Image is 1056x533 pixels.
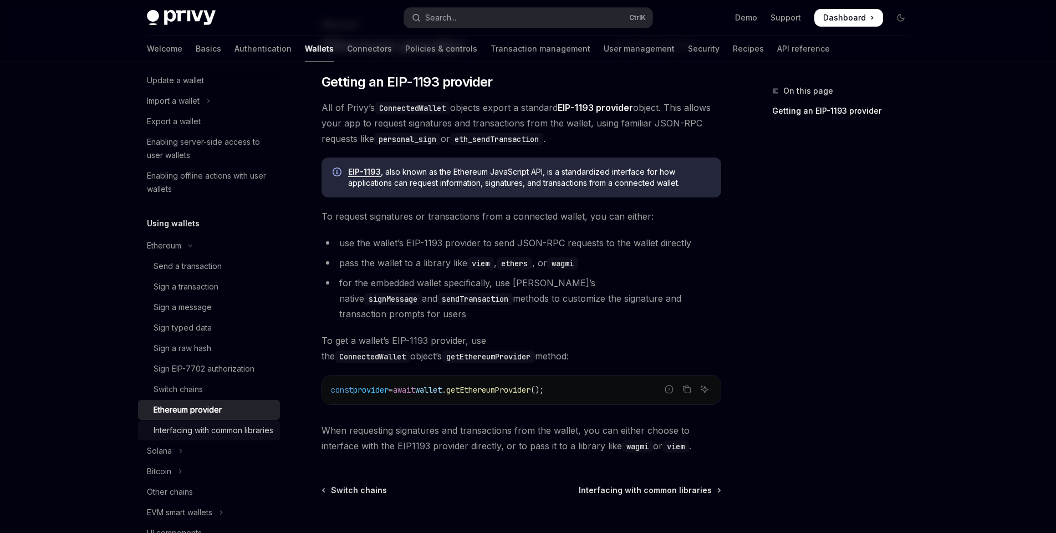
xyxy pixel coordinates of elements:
[404,8,652,28] button: Open search
[138,297,280,317] a: Sign a message
[814,9,883,27] a: Dashboard
[196,35,221,62] a: Basics
[405,35,477,62] a: Policies & controls
[450,133,543,145] code: eth_sendTransaction
[491,35,590,62] a: Transaction management
[348,167,381,177] a: EIP-1193
[823,12,866,23] span: Dashboard
[375,102,450,114] code: ConnectedWallet
[305,35,334,62] a: Wallets
[147,444,172,458] div: Solana
[604,35,675,62] a: User management
[154,342,211,355] div: Sign a raw hash
[138,111,280,131] a: Export a wallet
[364,293,422,305] code: signMessage
[425,11,456,24] div: Search...
[322,73,493,91] span: Getting an EIP-1193 provider
[138,256,280,276] a: Send a transaction
[662,382,676,397] button: Report incorrect code
[154,260,222,273] div: Send a transaction
[154,280,218,293] div: Sign a transaction
[437,293,513,305] code: sendTransaction
[154,424,273,437] div: Interfacing with common libraries
[138,338,280,358] a: Sign a raw hash
[147,115,201,128] div: Export a wallet
[147,135,273,162] div: Enabling server-side access to user wallets
[138,502,280,522] button: Toggle EVM smart wallets section
[579,485,720,496] a: Interfacing with common libraries
[558,102,633,114] a: EIP-1193 provider
[138,277,280,297] a: Sign a transaction
[138,461,280,481] button: Toggle Bitcoin section
[777,35,830,62] a: API reference
[389,385,393,395] span: =
[446,385,530,395] span: getEthereumProvider
[467,257,494,270] code: viem
[662,440,689,453] code: viem
[147,10,216,26] img: dark logo
[138,441,280,461] button: Toggle Solana section
[733,35,764,62] a: Recipes
[138,482,280,502] a: Other chains
[234,35,292,62] a: Authentication
[138,166,280,199] a: Enabling offline actions with user wallets
[497,257,532,270] code: ethers
[138,91,280,111] button: Toggle Import a wallet section
[147,239,181,252] div: Ethereum
[138,318,280,338] a: Sign typed data
[353,385,389,395] span: provider
[147,74,204,87] div: Update a wallet
[688,35,720,62] a: Security
[322,275,721,322] li: for the embedded wallet specifically, use [PERSON_NAME]’s native and methods to customize the sig...
[147,35,182,62] a: Welcome
[629,13,646,22] span: Ctrl K
[393,385,415,395] span: await
[154,383,203,396] div: Switch chains
[415,385,442,395] span: wallet
[323,485,387,496] a: Switch chains
[138,70,280,90] a: Update a wallet
[530,385,544,395] span: ();
[347,35,392,62] a: Connectors
[147,485,193,499] div: Other chains
[147,465,171,478] div: Bitcoin
[322,209,721,224] span: To request signatures or transactions from a connected wallet, you can either:
[892,9,910,27] button: Toggle dark mode
[547,257,578,270] code: wagmi
[154,362,254,375] div: Sign EIP-7702 authorization
[322,423,721,454] span: When requesting signatures and transactions from the wallet, you can either choose to interface w...
[322,255,721,271] li: pass the wallet to a library like , , or
[138,420,280,440] a: Interfacing with common libraries
[771,12,801,23] a: Support
[138,132,280,165] a: Enabling server-side access to user wallets
[697,382,712,397] button: Ask AI
[333,167,344,179] svg: Info
[348,166,710,189] span: , also known as the Ethereum JavaScript API, is a standardized interface for how applications can...
[772,102,919,120] a: Getting an EIP-1193 provider
[322,100,721,146] span: All of Privy’s objects export a standard object. This allows your app to request signatures and t...
[147,169,273,196] div: Enabling offline actions with user wallets
[147,94,200,108] div: Import a wallet
[154,321,212,334] div: Sign typed data
[331,485,387,496] span: Switch chains
[579,485,712,496] span: Interfacing with common libraries
[138,379,280,399] a: Switch chains
[622,440,653,453] code: wagmi
[735,12,757,23] a: Demo
[331,385,353,395] span: const
[322,333,721,364] span: To get a wallet’s EIP-1193 provider, use the object’s method:
[154,403,222,417] div: Ethereum provider
[147,217,200,230] h5: Using wallets
[147,506,212,519] div: EVM smart wallets
[138,400,280,420] a: Ethereum provider
[322,235,721,251] li: use the wallet’s EIP-1193 provider to send JSON-RPC requests to the wallet directly
[138,359,280,379] a: Sign EIP-7702 authorization
[783,84,833,98] span: On this page
[138,236,280,256] button: Toggle Ethereum section
[442,385,446,395] span: .
[680,382,694,397] button: Copy the contents from the code block
[374,133,441,145] code: personal_sign
[442,351,535,363] code: getEthereumProvider
[154,301,212,314] div: Sign a message
[335,351,410,363] code: ConnectedWallet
